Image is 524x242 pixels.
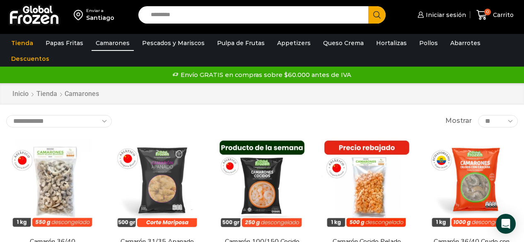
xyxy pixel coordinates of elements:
[36,89,58,99] a: Tienda
[474,5,516,25] a: 0 Carrito
[491,11,514,19] span: Carrito
[273,35,315,51] a: Appetizers
[213,35,269,51] a: Pulpa de Frutas
[445,116,472,126] span: Mostrar
[319,35,368,51] a: Queso Crema
[86,8,114,14] div: Enviar a
[415,7,466,23] a: Iniciar sesión
[41,35,87,51] a: Papas Fritas
[6,115,112,127] select: Pedido de la tienda
[446,35,485,51] a: Abarrotes
[368,6,386,24] button: Search button
[424,11,466,19] span: Iniciar sesión
[7,35,37,51] a: Tienda
[496,214,516,234] div: Open Intercom Messenger
[372,35,411,51] a: Hortalizas
[7,51,53,67] a: Descuentos
[65,90,99,98] h1: Camarones
[12,89,29,99] a: Inicio
[86,14,114,22] div: Santiago
[415,35,442,51] a: Pollos
[74,8,86,22] img: address-field-icon.svg
[138,35,209,51] a: Pescados y Mariscos
[484,9,491,15] span: 0
[92,35,134,51] a: Camarones
[12,89,99,99] nav: Breadcrumb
